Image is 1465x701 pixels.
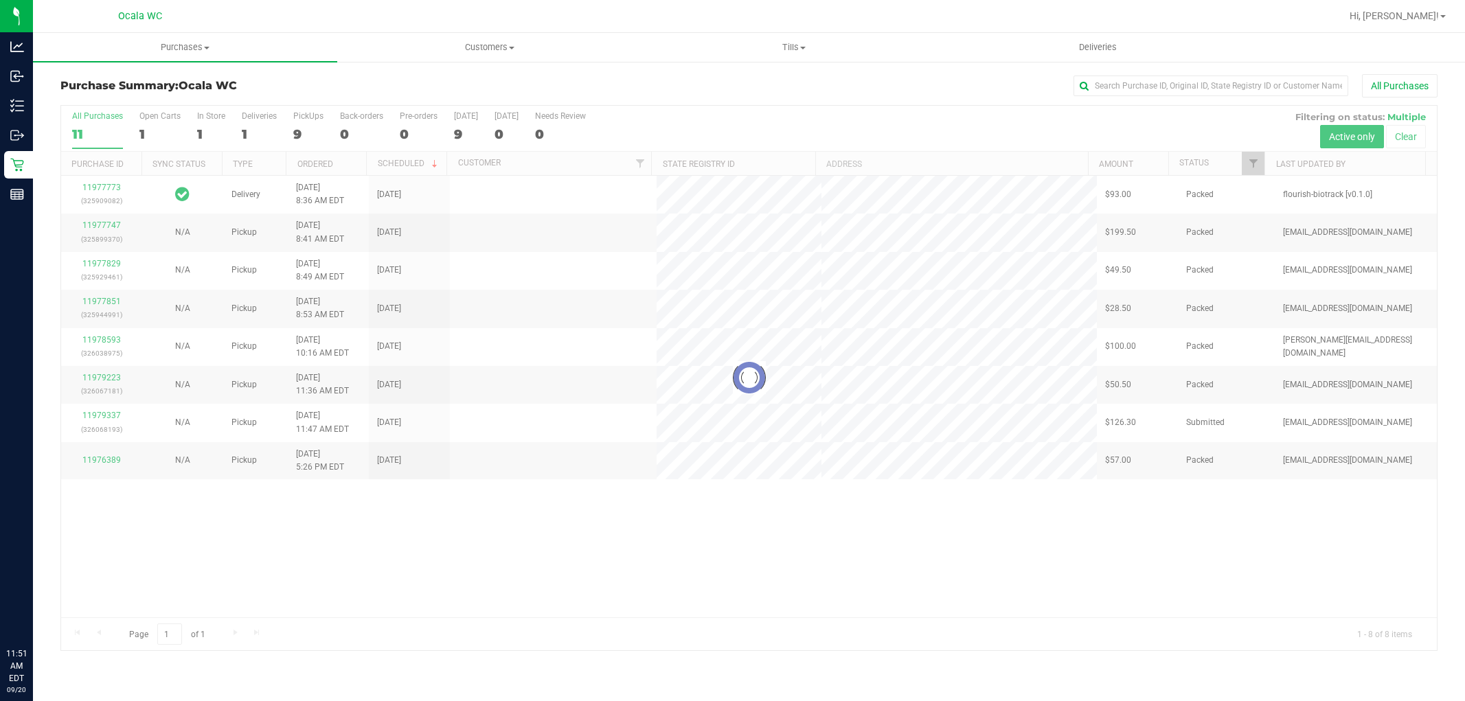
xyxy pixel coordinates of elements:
[60,80,519,92] h3: Purchase Summary:
[14,591,55,632] iframe: Resource center
[10,69,24,83] inline-svg: Inbound
[10,158,24,172] inline-svg: Retail
[10,128,24,142] inline-svg: Outbound
[10,99,24,113] inline-svg: Inventory
[10,187,24,201] inline-svg: Reports
[641,33,946,62] a: Tills
[33,33,337,62] a: Purchases
[338,41,641,54] span: Customers
[337,33,641,62] a: Customers
[642,41,945,54] span: Tills
[1074,76,1348,96] input: Search Purchase ID, Original ID, State Registry ID or Customer Name...
[33,41,337,54] span: Purchases
[1362,74,1438,97] button: All Purchases
[1060,41,1135,54] span: Deliveries
[6,685,27,695] p: 09/20
[118,10,162,22] span: Ocala WC
[10,40,24,54] inline-svg: Analytics
[946,33,1250,62] a: Deliveries
[179,79,237,92] span: Ocala WC
[1350,10,1439,21] span: Hi, [PERSON_NAME]!
[6,647,27,685] p: 11:51 AM EDT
